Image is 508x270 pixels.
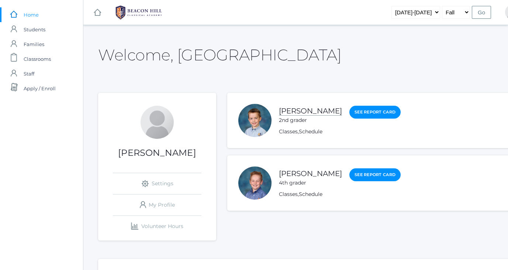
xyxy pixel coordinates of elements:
span: Apply / Enroll [24,81,56,96]
a: Settings [113,173,201,194]
span: Staff [24,66,34,81]
span: Families [24,37,44,52]
a: Volunteer Hours [113,216,201,237]
a: Classes [279,191,298,197]
div: , [279,128,401,136]
a: Schedule [299,128,322,135]
div: Dylan Sandeman [238,166,272,200]
a: Classes [279,128,298,135]
div: Sienna Sandeman [141,106,174,139]
h1: [PERSON_NAME] [98,148,216,158]
a: See Report Card [349,168,401,181]
input: Go [472,6,491,19]
h2: Welcome, [GEOGRAPHIC_DATA] [98,46,341,63]
span: Home [24,7,39,22]
span: Students [24,22,45,37]
div: , [279,190,401,198]
img: BHCALogos-05-308ed15e86a5a0abce9b8dd61676a3503ac9727e845dece92d48e8588c001991.png [111,3,166,22]
a: [PERSON_NAME] [279,106,342,116]
a: See Report Card [349,106,401,119]
a: [PERSON_NAME] [279,169,342,178]
div: Daniel Sandeman [238,104,272,137]
span: Classrooms [24,52,51,66]
a: Schedule [299,191,322,197]
a: My Profile [113,194,201,215]
div: 2nd grader [279,116,342,124]
div: 4th grader [279,179,342,187]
